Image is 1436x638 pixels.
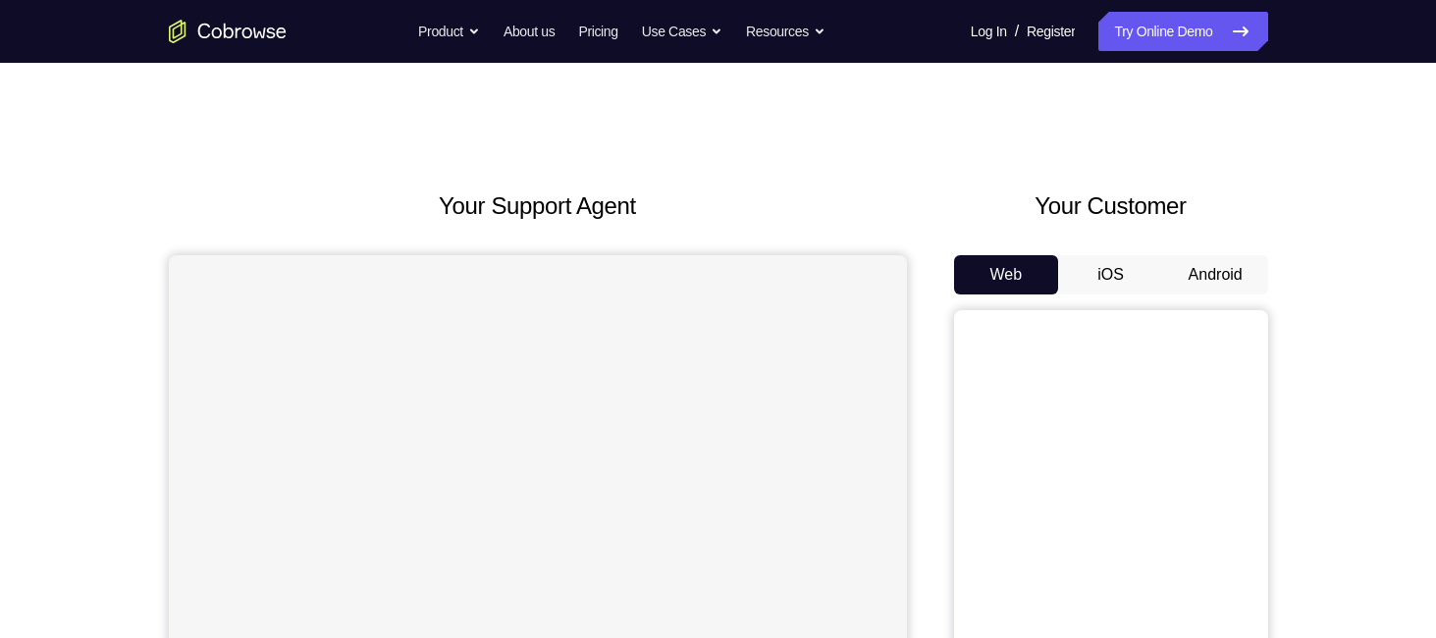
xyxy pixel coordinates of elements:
span: / [1015,20,1019,43]
a: Register [1027,12,1075,51]
button: Resources [746,12,825,51]
button: Product [418,12,480,51]
a: Go to the home page [169,20,287,43]
button: Use Cases [642,12,722,51]
a: Try Online Demo [1098,12,1267,51]
a: Pricing [578,12,617,51]
button: iOS [1058,255,1163,294]
h2: Your Customer [954,188,1268,224]
button: Android [1163,255,1268,294]
h2: Your Support Agent [169,188,907,224]
a: Log In [971,12,1007,51]
button: Web [954,255,1059,294]
a: About us [504,12,555,51]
